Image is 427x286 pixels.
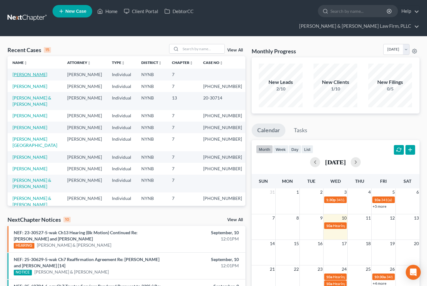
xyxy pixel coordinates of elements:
span: 4 [368,188,371,196]
div: Open Intercom Messenger [406,265,421,280]
span: 22 [293,265,299,273]
span: 31 [269,188,275,196]
a: Typeunfold_more [112,60,125,65]
td: 13 [167,92,198,110]
a: [PERSON_NAME] [13,84,47,89]
td: NYNB [136,175,167,192]
span: 1 [296,188,299,196]
td: NYNB [136,192,167,210]
a: [PERSON_NAME] [13,125,47,130]
span: Sun [259,178,268,184]
span: 11 [365,214,371,222]
span: 14 [269,240,275,247]
div: 0/5 [368,86,412,92]
a: [PERSON_NAME] [13,166,47,171]
td: 7 [167,69,198,80]
span: 10:30a [374,274,386,279]
input: Search by name... [330,5,388,17]
i: unfold_more [158,61,162,65]
span: 24 [341,265,347,273]
span: 10a [374,197,380,202]
td: Individual [107,163,136,174]
a: [PERSON_NAME] & [PERSON_NAME] [13,177,51,189]
td: NYNB [136,80,167,92]
td: 7 [167,122,198,133]
div: NextChapter Notices [8,216,71,223]
td: [PHONE_NUMBER] [198,110,247,122]
div: September, 10 [168,230,239,236]
td: [PERSON_NAME] [62,151,107,163]
a: Attorneyunfold_more [67,60,91,65]
a: +5 more [373,204,386,209]
td: [PHONE_NUMBER] [198,163,247,174]
span: 3 [344,188,347,196]
div: September, 10 [168,256,239,263]
a: Home [94,6,121,17]
i: unfold_more [24,61,28,65]
div: Recent Cases [8,46,51,54]
td: Individual [107,133,136,151]
span: Hearing for [PERSON_NAME]. & [PERSON_NAME] [333,223,416,228]
td: NYNB [136,110,167,122]
span: 18 [365,240,371,247]
i: unfold_more [87,61,91,65]
span: Hearing for [PERSON_NAME] [333,281,382,286]
a: Chapterunfold_more [172,60,193,65]
span: 13 [413,214,419,222]
td: NYNB [136,151,167,163]
td: NYNB [136,163,167,174]
a: Tasks [288,124,313,137]
td: 7 [167,151,198,163]
span: 6 [416,188,419,196]
div: 15 [44,47,51,53]
a: [PERSON_NAME][GEOGRAPHIC_DATA] [13,136,57,148]
button: month [256,145,273,153]
h2: [DATE] [325,159,346,165]
span: 10a [326,281,332,286]
a: [PERSON_NAME] & [PERSON_NAME] [13,95,51,107]
h3: Monthly Progress [252,47,296,55]
span: 25 [365,265,371,273]
span: 341(a) meeting for [PERSON_NAME] [336,197,397,202]
i: unfold_more [219,61,223,65]
a: Nameunfold_more [13,60,28,65]
td: [PERSON_NAME] [62,163,107,174]
div: 12:01PM [168,263,239,269]
td: 7 [167,80,198,92]
td: 7 [167,133,198,151]
span: Mon [282,178,293,184]
td: [PHONE_NUMBER] [198,122,247,133]
span: 21 [269,265,275,273]
div: 1/10 [314,86,357,92]
a: Case Nounfold_more [203,60,223,65]
a: [PERSON_NAME] & [PERSON_NAME] [34,269,109,275]
span: 16 [317,240,323,247]
div: 2/10 [259,86,303,92]
span: 10a [326,223,332,228]
span: 23 [317,265,323,273]
a: View All [227,48,243,52]
td: [PERSON_NAME] [62,110,107,122]
span: 9 [319,214,323,222]
a: NEF: 23-30527-5-wak Ch13 Hearing (Bk Motion) Continued Re: [PERSON_NAME] and [PERSON_NAME] [14,230,138,241]
div: NOTICE [14,270,32,275]
a: DebtorCC [161,6,197,17]
td: Individual [107,92,136,110]
td: Individual [107,80,136,92]
a: [PERSON_NAME] [13,113,47,118]
a: [PERSON_NAME] [13,154,47,160]
td: Individual [107,175,136,192]
a: NEF: 25-30629-5-wak Ch7 Reaffirmation Agreement Re: [PERSON_NAME] and [PERSON_NAME] [14] [14,257,159,268]
span: 1:30p [326,197,336,202]
td: [PHONE_NUMBER] [198,192,247,210]
span: 10 [341,214,347,222]
td: [PERSON_NAME] [62,80,107,92]
span: 26 [389,265,395,273]
td: [PERSON_NAME] [62,175,107,192]
td: Individual [107,69,136,80]
td: 20-30714 [198,92,247,110]
td: [PERSON_NAME] [62,192,107,210]
span: 15 [293,240,299,247]
td: Individual [107,122,136,133]
td: 7 [167,110,198,122]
